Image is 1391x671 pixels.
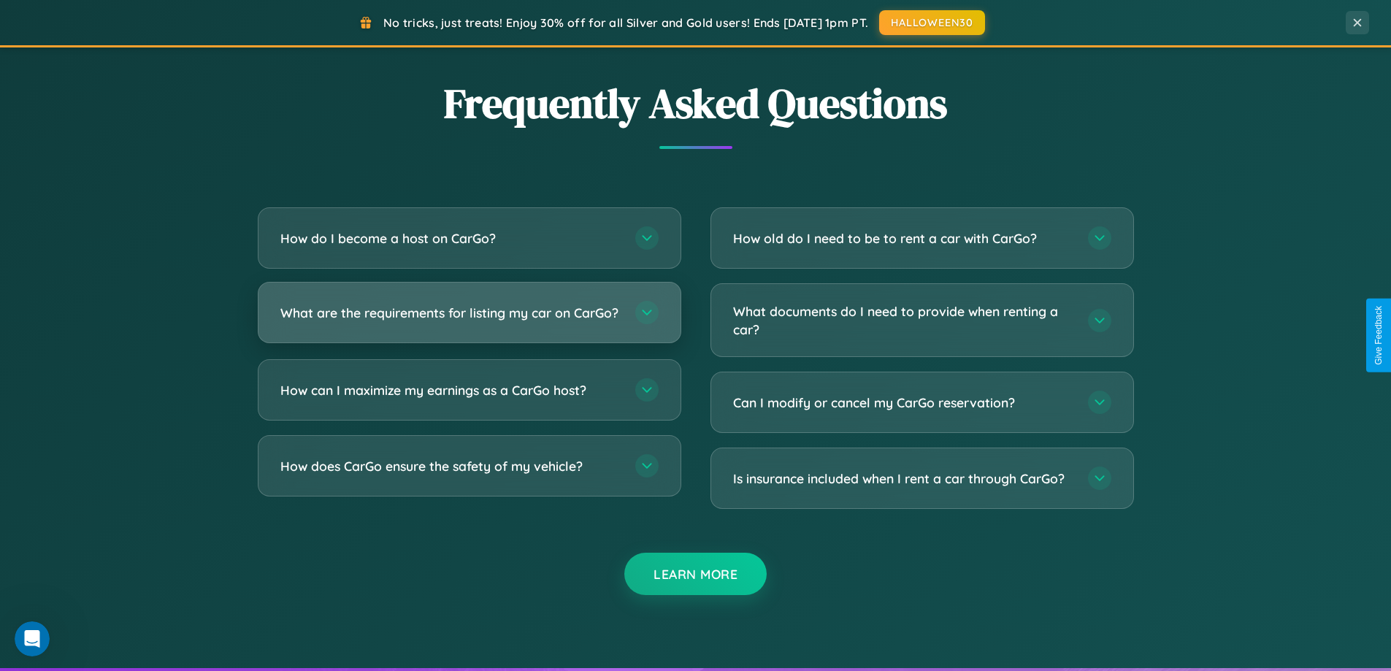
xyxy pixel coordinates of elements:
h3: How old do I need to be to rent a car with CarGo? [733,229,1073,248]
h3: Can I modify or cancel my CarGo reservation? [733,394,1073,412]
h3: How can I maximize my earnings as a CarGo host? [280,381,621,399]
h3: How does CarGo ensure the safety of my vehicle? [280,457,621,475]
h3: What documents do I need to provide when renting a car? [733,302,1073,338]
span: No tricks, just treats! Enjoy 30% off for all Silver and Gold users! Ends [DATE] 1pm PT. [383,15,868,30]
button: Learn More [624,553,767,595]
h3: Is insurance included when I rent a car through CarGo? [733,469,1073,488]
div: Give Feedback [1373,306,1384,365]
button: HALLOWEEN30 [879,10,985,35]
h2: Frequently Asked Questions [258,75,1134,131]
iframe: Intercom live chat [15,621,50,656]
h3: How do I become a host on CarGo? [280,229,621,248]
h3: What are the requirements for listing my car on CarGo? [280,304,621,322]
